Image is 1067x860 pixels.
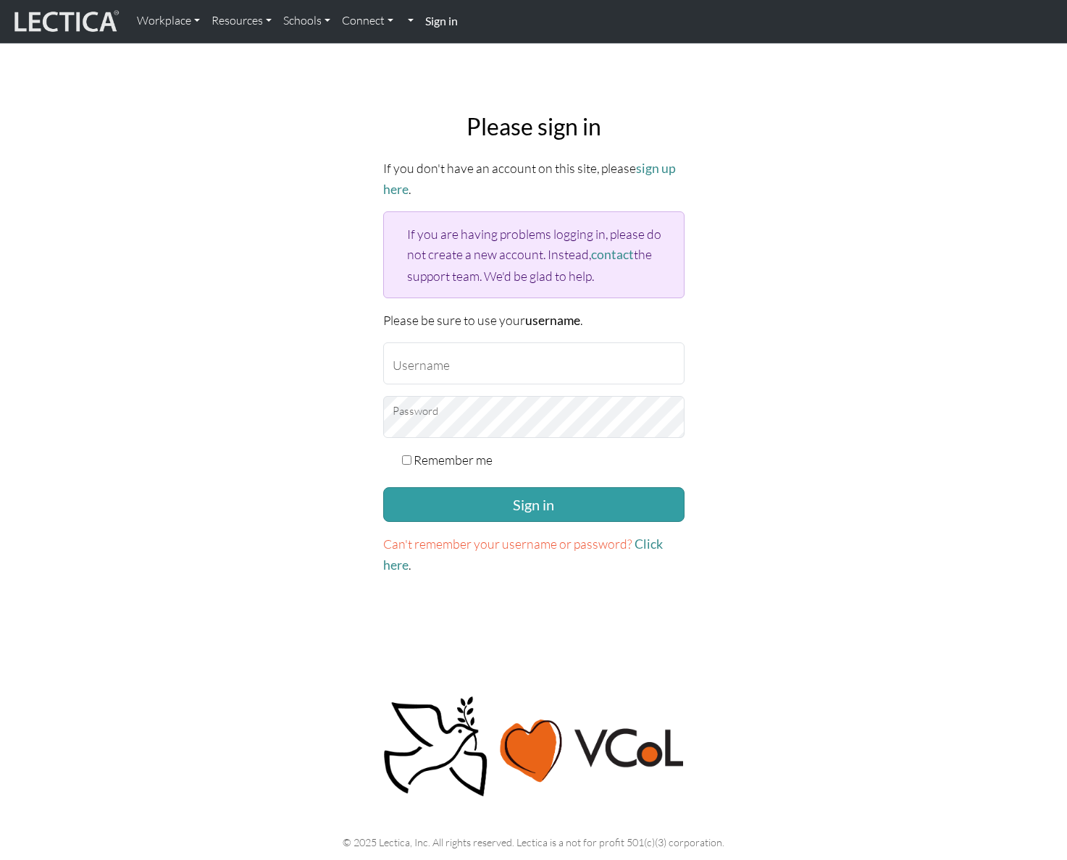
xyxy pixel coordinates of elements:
input: Username [383,342,685,384]
strong: username [525,313,580,328]
img: Peace, love, VCoL [379,694,689,799]
label: Remember me [414,450,493,470]
img: lecticalive [11,8,120,35]
button: Sign in [383,487,685,522]
h2: Please sign in [383,113,685,140]
a: Resources [206,6,277,36]
a: Schools [277,6,336,36]
a: Connect [336,6,399,36]
a: Sign in [419,6,464,37]
p: . [383,534,685,576]
strong: Sign in [425,14,458,28]
a: contact [591,247,634,262]
div: If you are having problems logging in, please do not create a new account. Instead, the support t... [383,211,685,298]
span: Can't remember your username or password? [383,536,632,552]
p: If you don't have an account on this site, please . [383,158,685,200]
a: Workplace [131,6,206,36]
p: © 2025 Lectica, Inc. All rights reserved. Lectica is a not for profit 501(c)(3) corporation. [64,834,1003,851]
p: Please be sure to use your . [383,310,685,331]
